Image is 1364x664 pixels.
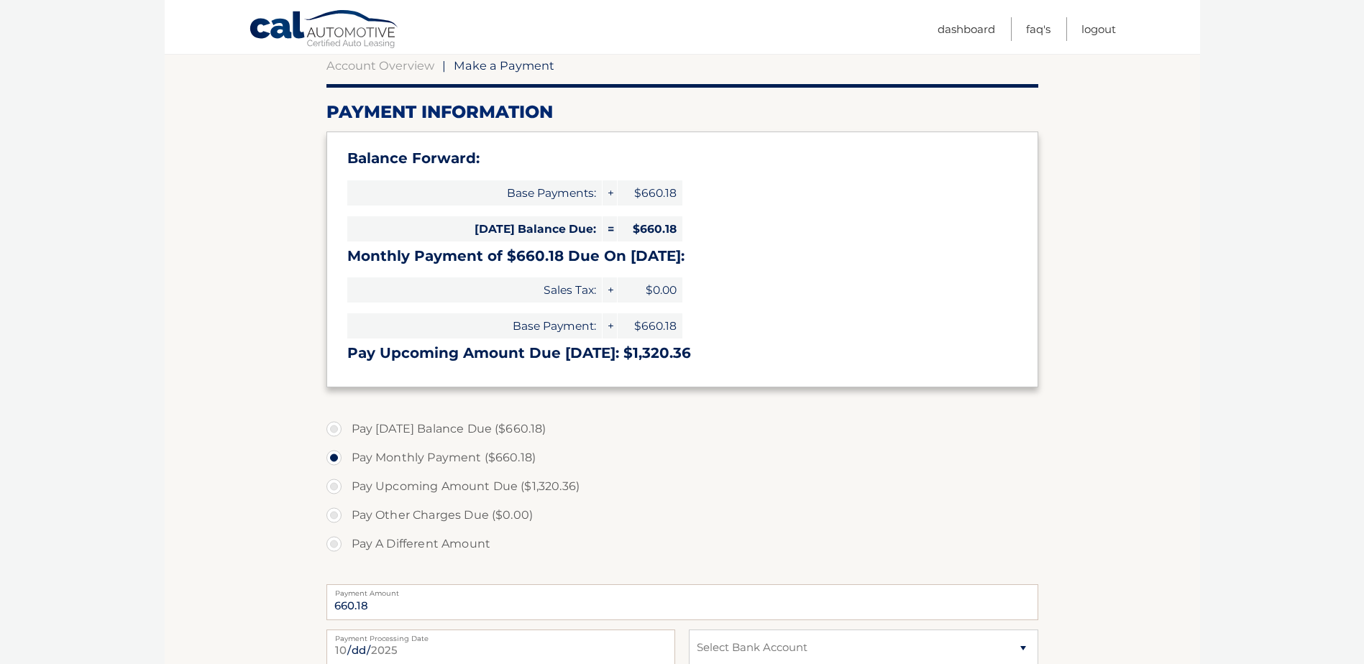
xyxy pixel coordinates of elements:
span: | [442,58,446,73]
a: Account Overview [326,58,434,73]
h3: Monthly Payment of $660.18 Due On [DATE]: [347,247,1017,265]
a: Dashboard [938,17,995,41]
h2: Payment Information [326,101,1038,123]
a: Logout [1081,17,1116,41]
span: [DATE] Balance Due: [347,216,602,241]
span: Sales Tax: [347,277,602,303]
label: Pay Other Charges Due ($0.00) [326,501,1038,530]
span: $0.00 [618,277,682,303]
label: Payment Amount [326,584,1038,596]
span: Base Payments: [347,180,602,206]
label: Pay A Different Amount [326,530,1038,558]
h3: Balance Forward: [347,149,1017,167]
a: FAQ's [1026,17,1051,41]
a: Cal Automotive [249,9,400,51]
span: + [603,277,617,303]
span: Make a Payment [454,58,554,73]
label: Pay [DATE] Balance Due ($660.18) [326,415,1038,443]
span: $660.18 [618,216,682,241]
span: Base Payment: [347,313,602,338]
span: + [603,180,617,206]
span: + [603,313,617,338]
span: = [603,216,617,241]
label: Payment Processing Date [326,630,675,641]
label: Pay Monthly Payment ($660.18) [326,443,1038,472]
span: $660.18 [618,180,682,206]
label: Pay Upcoming Amount Due ($1,320.36) [326,472,1038,501]
span: $660.18 [618,313,682,338]
h3: Pay Upcoming Amount Due [DATE]: $1,320.36 [347,344,1017,362]
input: Payment Amount [326,584,1038,620]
